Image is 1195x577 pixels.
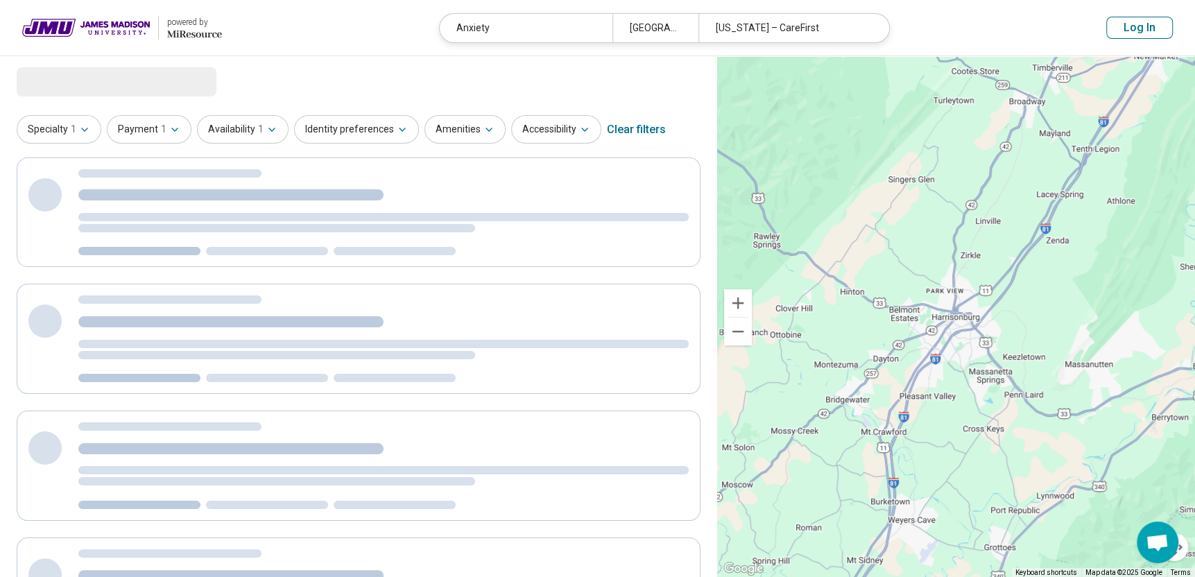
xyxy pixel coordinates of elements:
button: Amenities [424,115,506,144]
span: 1 [161,122,166,137]
button: Identity preferences [294,115,419,144]
button: Zoom in [724,289,752,317]
div: Anxiety [440,14,612,42]
div: Open chat [1137,522,1178,563]
button: Accessibility [511,115,601,144]
button: Zoom out [724,318,752,345]
a: Terms (opens in new tab) [1171,569,1191,576]
button: Log In [1106,17,1173,39]
button: Payment1 [107,115,191,144]
a: James Madison Universitypowered by [22,11,222,44]
button: Availability1 [197,115,289,144]
span: 1 [71,122,76,137]
div: powered by [167,16,222,28]
div: Clear filters [607,113,666,146]
button: Specialty1 [17,115,101,144]
div: [US_STATE] – CareFirst [698,14,871,42]
div: [GEOGRAPHIC_DATA], [GEOGRAPHIC_DATA] [612,14,699,42]
span: Loading... [17,67,133,95]
img: James Madison University [22,11,150,44]
span: Map data ©2025 Google [1085,569,1162,576]
span: 1 [258,122,264,137]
